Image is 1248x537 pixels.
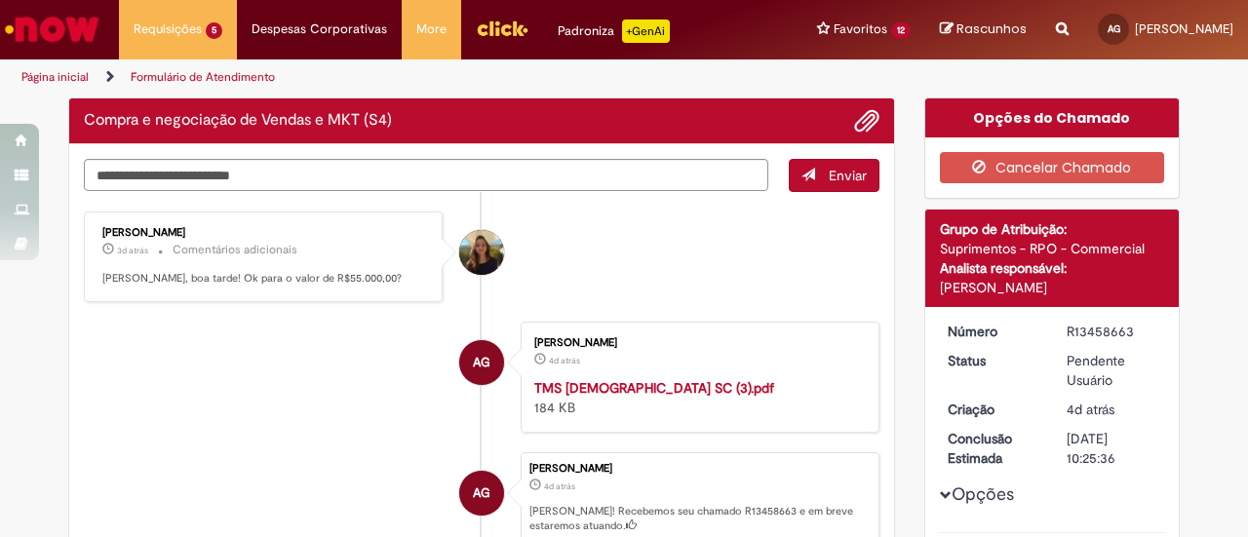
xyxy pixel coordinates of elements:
img: click_logo_yellow_360x200.png [476,14,528,43]
a: Página inicial [21,69,89,85]
time: 28/08/2025 15:25:23 [549,355,580,366]
div: Analista responsável: [940,258,1165,278]
div: Aurelio Henrique Rodrigues Gomes [459,340,504,385]
span: AG [1108,22,1120,35]
span: 4d atrás [549,355,580,366]
span: AG [473,470,490,517]
ul: Trilhas de página [15,59,817,96]
div: 184 KB [534,378,859,417]
div: Suprimentos - RPO - Commercial [940,239,1165,258]
time: 28/08/2025 15:25:33 [544,480,575,492]
h2: Compra e negociação de Vendas e MKT (S4) Histórico de tíquete [84,112,392,130]
div: 28/08/2025 15:25:33 [1067,400,1157,419]
div: [DATE] 10:25:36 [1067,429,1157,468]
span: [PERSON_NAME] [1135,20,1233,37]
button: Enviar [789,159,879,192]
span: AG [473,339,490,386]
div: R13458663 [1067,322,1157,341]
dt: Criação [933,400,1053,419]
span: Despesas Corporativas [252,19,387,39]
img: ServiceNow [2,10,102,49]
dt: Número [933,322,1053,341]
p: [PERSON_NAME]! Recebemos seu chamado R13458663 e em breve estaremos atuando. [529,504,869,534]
span: 5 [206,22,222,39]
div: Opções do Chamado [925,98,1180,137]
div: [PERSON_NAME] [940,278,1165,297]
div: Aurelio Henrique Rodrigues Gomes [459,471,504,516]
textarea: Digite sua mensagem aqui... [84,159,768,191]
time: 28/08/2025 15:25:33 [1067,401,1114,418]
span: 4d atrás [1067,401,1114,418]
dt: Status [933,351,1053,370]
span: Favoritos [834,19,887,39]
span: 12 [891,22,911,39]
button: Adicionar anexos [854,108,879,134]
span: 3d atrás [117,245,148,256]
a: Formulário de Atendimento [131,69,275,85]
dt: Conclusão Estimada [933,429,1053,468]
div: Pendente Usuário [1067,351,1157,390]
span: Enviar [829,167,867,184]
div: [PERSON_NAME] [102,227,427,239]
span: Requisições [134,19,202,39]
div: Lara Moccio Breim Solera [459,230,504,275]
button: Cancelar Chamado [940,152,1165,183]
span: 4d atrás [544,480,575,492]
a: TMS [DEMOGRAPHIC_DATA] SC (3).pdf [534,379,774,397]
span: More [416,19,447,39]
time: 29/08/2025 17:48:05 [117,245,148,256]
a: Rascunhos [940,20,1027,39]
small: Comentários adicionais [173,242,297,258]
p: [PERSON_NAME], boa tarde! Ok para o valor de R$55.000,00? [102,271,427,287]
div: Padroniza [558,19,670,43]
div: Grupo de Atribuição: [940,219,1165,239]
div: [PERSON_NAME] [534,337,859,349]
p: +GenAi [622,19,670,43]
div: [PERSON_NAME] [529,463,869,475]
span: Rascunhos [956,19,1027,38]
